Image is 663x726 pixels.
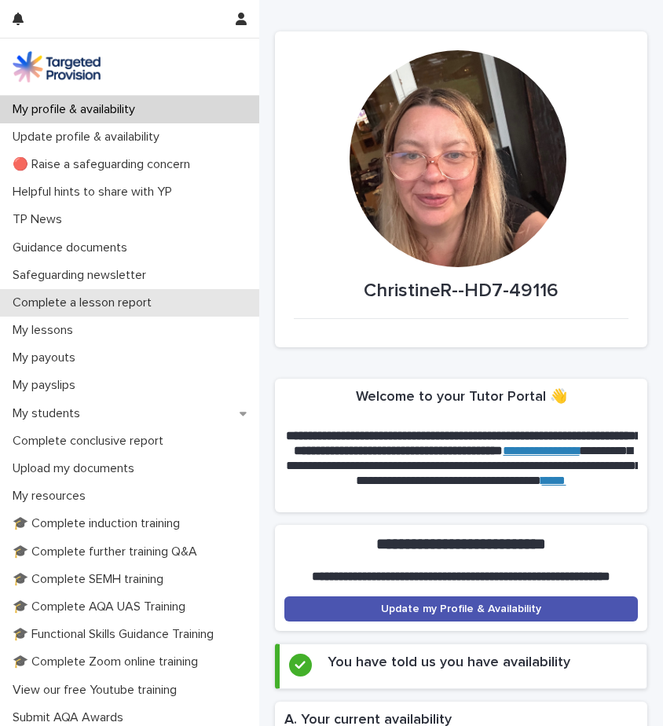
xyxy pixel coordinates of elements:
p: ChristineR--HD7-49116 [294,280,628,302]
h2: Welcome to your Tutor Portal 👋 [356,388,567,407]
p: 🎓 Complete Zoom online training [6,654,211,669]
p: 🎓 Complete induction training [6,516,192,531]
p: My payouts [6,350,88,365]
p: Helpful hints to share with YP [6,185,185,200]
p: Guidance documents [6,240,140,255]
p: 🎓 Complete further training Q&A [6,544,210,559]
p: 🎓 Functional Skills Guidance Training [6,627,226,642]
p: Submit AQA Awards [6,710,136,725]
p: TP News [6,212,75,227]
p: 🔴 Raise a safeguarding concern [6,157,203,172]
p: My lessons [6,323,86,338]
p: My students [6,406,93,421]
a: Update my Profile & Availability [284,596,638,621]
p: Update profile & availability [6,130,172,145]
p: Safeguarding newsletter [6,268,159,283]
h2: You have told us you have availability [328,654,570,673]
p: View our free Youtube training [6,683,189,698]
p: My resources [6,489,98,504]
p: Complete conclusive report [6,434,176,449]
p: Upload my documents [6,461,147,476]
p: Complete a lesson report [6,295,164,310]
span: Update my Profile & Availability [381,603,541,614]
img: M5nRWzHhSzIhMunXDL62 [13,51,101,82]
p: My profile & availability [6,102,148,117]
p: 🎓 Complete AQA UAS Training [6,599,198,614]
p: My payslips [6,378,88,393]
p: 🎓 Complete SEMH training [6,572,176,587]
